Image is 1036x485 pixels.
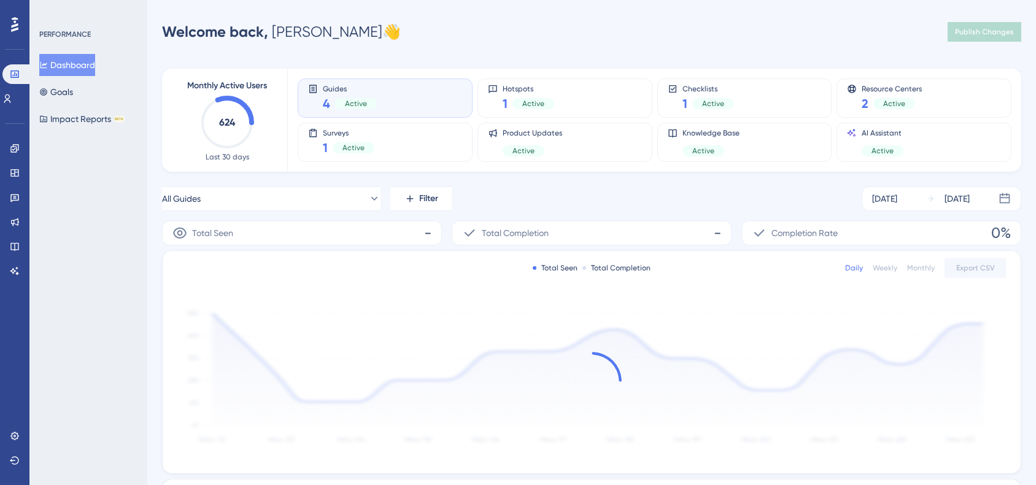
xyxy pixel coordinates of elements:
div: Daily [845,263,863,273]
span: Checklists [682,84,734,93]
span: Active [512,146,535,156]
span: Hotspots [503,84,554,93]
button: Publish Changes [948,22,1021,42]
span: Last 30 days [206,152,249,162]
div: Monthly [907,263,935,273]
div: Total Seen [533,263,578,273]
div: [DATE] [872,191,897,206]
span: Monthly Active Users [187,78,267,93]
button: Goals [39,81,73,103]
span: Surveys [323,128,374,137]
div: [DATE] [945,191,970,206]
span: 1 [682,95,687,112]
span: Publish Changes [955,27,1014,37]
span: Welcome back, [162,23,268,40]
span: 2 [862,95,868,112]
span: Export CSV [956,263,995,273]
span: - [714,223,721,243]
span: Active [692,146,714,156]
button: All Guides [162,186,381,211]
span: 4 [323,95,330,112]
span: Completion Rate [771,226,838,240]
button: Impact ReportsBETA [39,108,125,130]
span: 1 [323,139,328,156]
div: Total Completion [582,263,651,273]
span: Active [702,99,724,109]
span: AI Assistant [862,128,903,138]
span: Resource Centers [862,84,922,93]
span: Active [522,99,544,109]
div: BETA [114,116,125,122]
button: Filter [390,186,452,211]
div: PERFORMANCE [39,29,91,39]
button: Export CSV [945,258,1006,278]
span: 0% [991,223,1011,243]
span: Active [345,99,367,109]
span: Filter [419,191,438,206]
div: [PERSON_NAME] 👋 [162,22,401,42]
div: Weekly [873,263,897,273]
span: Product Updates [503,128,562,138]
span: Knowledge Base [682,128,740,138]
text: 624 [219,116,236,128]
span: Active [883,99,905,109]
span: Total Seen [192,226,233,240]
span: Total Completion [482,226,549,240]
span: All Guides [162,191,201,206]
span: - [424,223,431,243]
span: Active [342,143,365,153]
span: Active [872,146,894,156]
span: 1 [503,95,508,112]
button: Dashboard [39,54,95,76]
span: Guides [323,84,377,93]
